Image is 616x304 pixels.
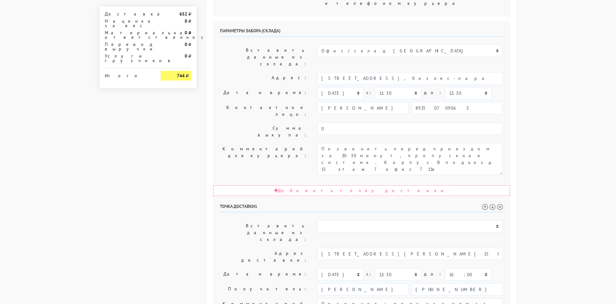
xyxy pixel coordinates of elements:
[215,268,313,281] label: Дата и время:
[215,220,313,245] label: Вставить данные из склада:
[215,123,313,141] label: Сумма выкупа:
[255,203,257,209] span: 1
[100,42,156,51] div: Перевод выручки
[215,45,313,70] label: Вставить данные из склада:
[220,204,503,212] h6: Точка доставки
[411,283,503,296] input: Телефон
[220,28,503,37] h6: Параметры забора (склада)
[215,143,313,175] label: Комментарий для курьера:
[317,102,409,114] input: Имя
[100,19,156,28] div: Наценка за вес
[366,268,373,280] label: c:
[213,185,510,196] div: Добавить точку доставки
[215,248,313,266] label: Адрес доставки:
[317,143,503,175] textarea: Позвонить перед приездом за 20-30 минут, пропускная система. Корпус В подъезд 15 этаж 7 офис 711в
[424,87,442,98] label: до:
[105,71,151,78] div: Итого
[215,72,313,84] label: Адрес:
[424,268,442,280] label: до:
[185,18,187,24] strong: 0
[100,30,156,39] div: Материальная ответственность
[215,283,313,296] label: Получатель:
[366,87,373,98] label: c:
[317,283,409,296] input: Имя
[215,102,313,120] label: Контактное лицо:
[215,87,313,99] label: Дата и время:
[185,53,187,59] strong: 0
[411,102,503,114] input: Телефон
[177,73,185,79] strong: 744
[100,54,156,63] div: Услуги грузчиков
[179,11,187,17] strong: 652
[185,41,187,47] strong: 0
[100,12,156,16] div: Доставка
[185,30,187,36] strong: 0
